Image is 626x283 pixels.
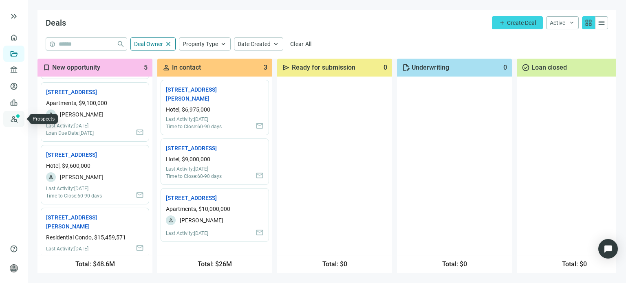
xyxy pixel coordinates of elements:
[183,41,218,47] span: Property Type
[136,244,144,252] span: mail
[277,255,392,273] div: Total: $ 0
[46,193,102,199] div: Time to Close: 60-90 days
[9,11,19,21] button: keyboard_double_arrow_right
[46,234,144,241] div: Residential Condo, $15,459,571
[157,255,272,273] div: Total: $ 26M
[397,255,512,273] div: Total: $ 0
[256,122,264,130] span: mail
[46,213,119,231] a: [STREET_ADDRESS][PERSON_NAME]
[46,88,97,97] a: [STREET_ADDRESS]
[166,123,222,130] div: Time to Close: 60-90 days
[569,20,575,26] span: keyboard_arrow_down
[290,41,312,47] span: Clear All
[165,40,172,48] span: close
[277,59,392,77] div: Ready for submission
[503,64,507,72] span: 0
[37,59,152,77] div: New opportunity
[597,19,606,27] span: menu
[144,64,148,72] span: 5
[256,228,264,237] span: mail
[166,193,217,202] a: [STREET_ADDRESS]
[166,85,239,103] a: [STREET_ADDRESS][PERSON_NAME]
[60,110,104,119] span: [PERSON_NAME]
[134,41,163,47] span: Deal Owner
[507,20,536,26] span: Create Deal
[136,128,144,136] span: mail
[492,16,543,29] button: addCreate Deal
[46,100,144,106] div: Apartments, $9,100,000
[46,150,97,159] a: [STREET_ADDRESS]
[48,112,54,117] span: person
[287,37,315,50] button: Clear All
[272,40,280,48] span: keyboard_arrow_up
[157,59,272,77] div: In contact
[166,116,222,123] div: Last Activity: [DATE]
[180,215,223,225] span: [PERSON_NAME]
[162,64,170,72] span: person
[264,64,267,72] span: 3
[48,174,54,180] span: person
[166,106,264,113] div: Hotel, $6,975,000
[46,185,102,192] div: Last Activity: [DATE]
[46,162,144,169] div: Hotel, $9,600,000
[522,64,530,72] span: check_circle
[46,130,94,136] div: Loan Due Date: [DATE]
[550,20,565,26] span: Active
[584,19,593,27] span: grid_view
[168,217,174,223] span: person
[402,64,410,72] span: edit_document
[166,156,264,162] div: Hotel, $9,000,000
[384,64,387,72] span: 0
[166,173,222,180] div: Time to Close: 60-90 days
[42,64,51,72] span: bookmark
[282,64,290,72] span: send
[46,123,94,129] div: Last Activity: [DATE]
[37,255,152,273] div: Total: $ 48.6M
[166,144,217,153] a: [STREET_ADDRESS]
[397,59,512,77] div: Underwriting
[10,66,15,74] span: account_balance
[166,166,222,172] div: Last Activity: [DATE]
[10,264,18,272] span: person
[10,245,18,253] span: help
[49,41,55,47] span: help
[60,172,104,182] span: [PERSON_NAME]
[220,40,227,48] span: keyboard_arrow_up
[256,171,264,180] span: mail
[166,206,264,212] div: Apartments, $10,000,000
[238,41,271,47] span: Date Created
[136,191,144,199] span: mail
[499,20,505,26] span: add
[46,246,88,252] div: Last Activity: [DATE]
[598,239,618,259] div: Open Intercom Messenger
[546,16,579,29] button: Activekeyboard_arrow_down
[166,230,208,237] div: Last Activity: [DATE]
